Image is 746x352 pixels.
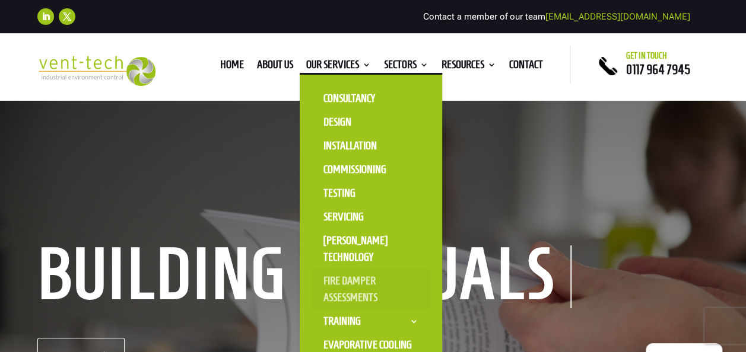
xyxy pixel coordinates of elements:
[312,158,430,181] a: Commissioning
[312,134,430,158] a: Installation
[442,60,496,73] a: Resources
[37,245,572,308] h1: Building Manuals
[312,269,430,309] a: Fire Damper Assessments
[220,60,244,73] a: Home
[312,181,430,205] a: Testing
[384,60,428,73] a: Sectors
[306,60,371,73] a: Our Services
[59,8,75,25] a: Follow on X
[312,229,430,269] a: [PERSON_NAME] Technology
[626,62,690,76] a: 0117 964 7945
[423,11,690,22] span: Contact a member of our team
[37,8,54,25] a: Follow on LinkedIn
[37,56,155,86] img: 2023-09-27T08_35_16.549ZVENT-TECH---Clear-background
[312,87,430,110] a: Consultancy
[257,60,293,73] a: About us
[626,51,667,60] span: Get in touch
[312,110,430,134] a: Design
[312,205,430,229] a: Servicing
[509,60,543,73] a: Contact
[545,11,690,22] a: [EMAIL_ADDRESS][DOMAIN_NAME]
[312,309,430,333] a: Training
